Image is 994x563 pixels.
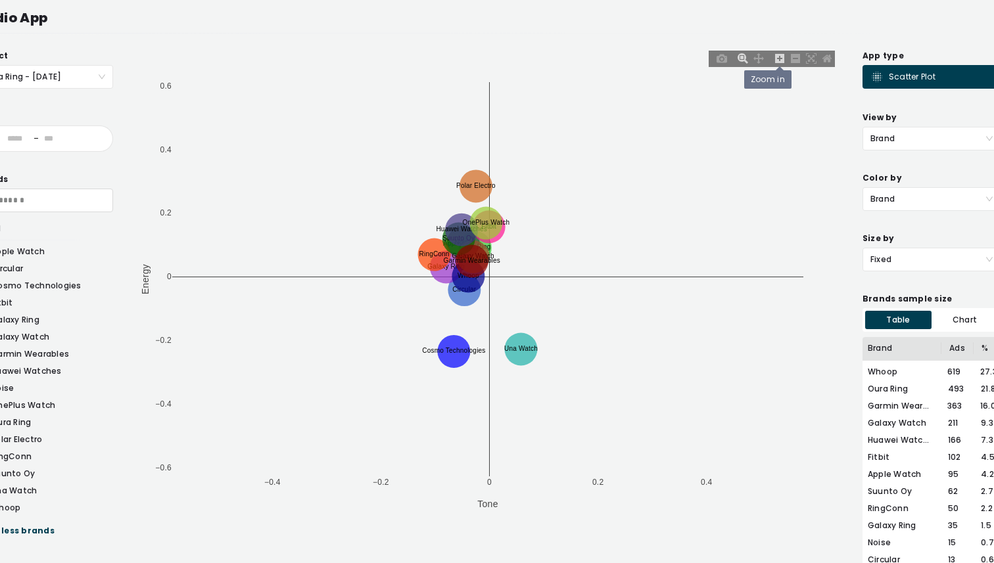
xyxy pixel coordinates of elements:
[940,468,974,480] div: 95
[940,485,974,497] div: 62
[868,417,940,429] div: Galaxy Watch
[868,383,940,395] div: Oura Ring
[868,366,939,378] div: Whoop
[868,468,940,480] div: Apple Watch
[868,520,940,531] div: Galaxy Ring
[941,342,974,354] div: Ads
[868,342,941,354] div: Brand
[940,503,974,514] div: 50
[939,400,972,412] div: 363
[28,134,44,143] div: -
[870,127,993,150] span: Brand
[870,188,993,210] span: Brand
[940,520,974,531] div: 35
[868,434,940,446] div: Huawei Watches
[940,537,974,549] div: 15
[940,434,974,446] div: 166
[870,248,993,271] span: Fixed
[868,400,939,412] div: Garmin Wearables
[870,70,935,83] div: Scatter Plot
[868,485,940,497] div: Suunto Oy
[868,451,940,463] div: Fitbit
[940,417,974,429] div: 211
[868,537,940,549] div: Noise
[868,503,940,514] div: RingConn
[940,383,974,395] div: 493
[865,311,932,329] div: Table
[940,451,974,463] div: 102
[939,366,972,378] div: 619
